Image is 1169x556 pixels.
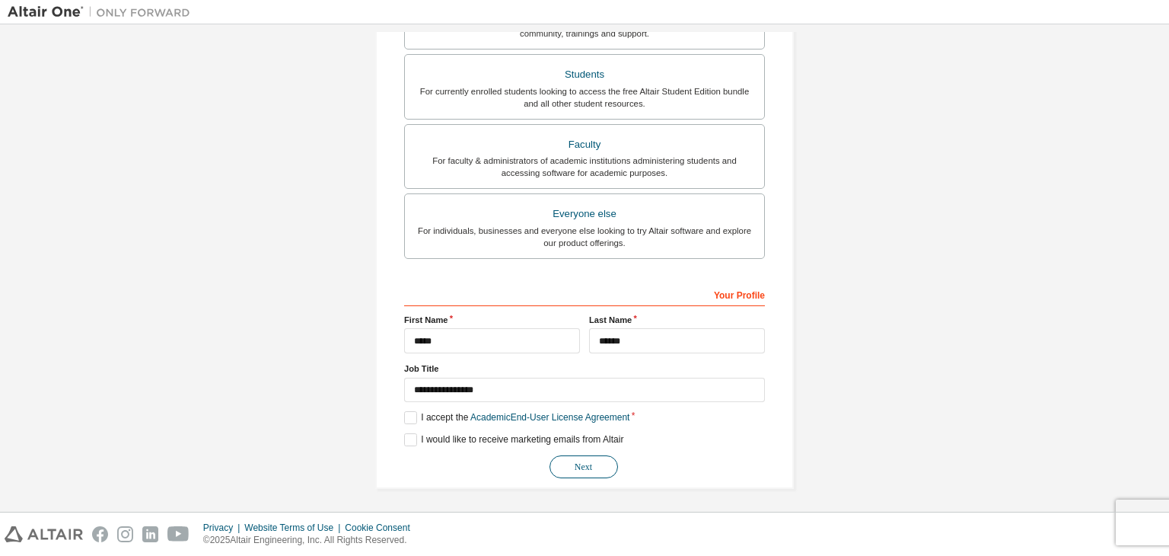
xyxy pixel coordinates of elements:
div: For individuals, businesses and everyone else looking to try Altair software and explore our prod... [414,225,755,249]
a: Academic End-User License Agreement [470,412,629,423]
img: altair_logo.svg [5,526,83,542]
div: Everyone else [414,203,755,225]
button: Next [549,455,618,478]
p: © 2025 Altair Engineering, Inc. All Rights Reserved. [203,534,419,547]
label: Last Name [589,314,765,326]
div: Faculty [414,134,755,155]
div: Website Terms of Use [244,522,345,534]
img: youtube.svg [167,526,190,542]
div: Your Profile [404,282,765,306]
img: instagram.svg [117,526,133,542]
div: Students [414,64,755,85]
div: Privacy [203,522,244,534]
div: For currently enrolled students looking to access the free Altair Student Edition bundle and all ... [414,85,755,110]
div: Cookie Consent [345,522,419,534]
div: For faculty & administrators of academic institutions administering students and accessing softwa... [414,155,755,179]
label: I would like to receive marketing emails from Altair [404,433,623,446]
label: Job Title [404,363,765,375]
label: First Name [404,314,580,326]
img: facebook.svg [92,526,108,542]
img: linkedin.svg [142,526,158,542]
label: I accept the [404,411,629,424]
img: Altair One [8,5,198,20]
